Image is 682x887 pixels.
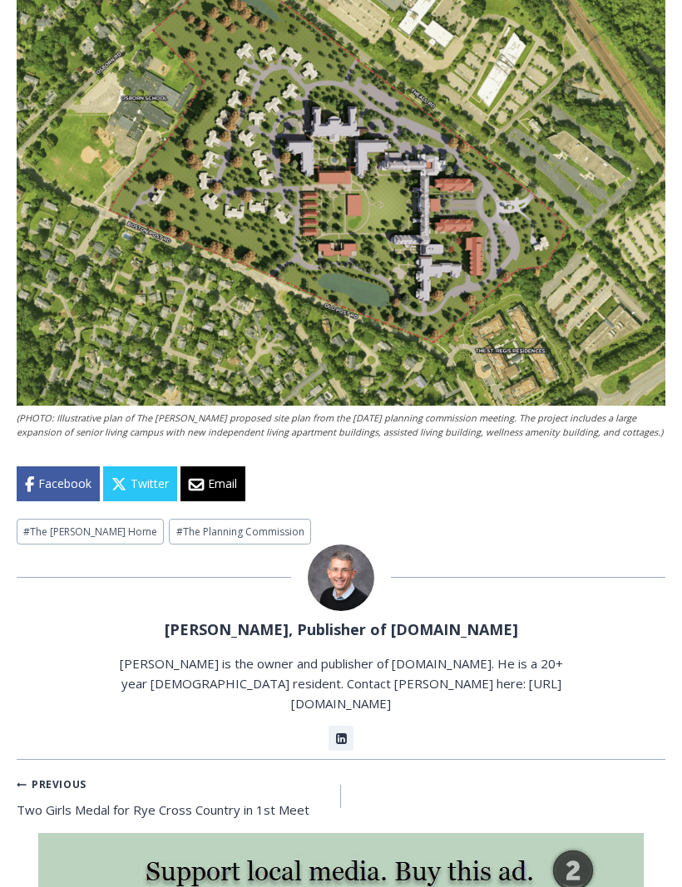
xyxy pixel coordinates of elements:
a: Email [180,466,245,501]
a: PreviousTwo Girls Medal for Rye Cross Country in 1st Meet [17,773,341,820]
a: Twitter [103,466,177,501]
span: # [176,525,183,539]
a: Open Tues. - Sun. [PHONE_NUMBER] [1,167,167,207]
a: #The Planning Commission [169,519,310,545]
a: #The [PERSON_NAME] Home [17,519,164,545]
a: Facebook [17,466,100,501]
nav: Posts [17,773,665,820]
div: "[PERSON_NAME]'s draw is the fine variety of pristine raw fish kept on hand" [171,104,245,199]
a: [PERSON_NAME], Publisher of [DOMAIN_NAME] [165,619,518,639]
small: Previous [17,776,86,792]
span: Open Tues. - Sun. [PHONE_NUMBER] [5,171,163,234]
span: # [23,525,30,539]
figcaption: (PHOTO: Illustrative plan of The [PERSON_NAME] proposed site plan from the [DATE] planning commis... [17,411,665,440]
p: [PERSON_NAME] is the owner and publisher of [DOMAIN_NAME]. He is a 20+ year [DEMOGRAPHIC_DATA] re... [114,653,568,713]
